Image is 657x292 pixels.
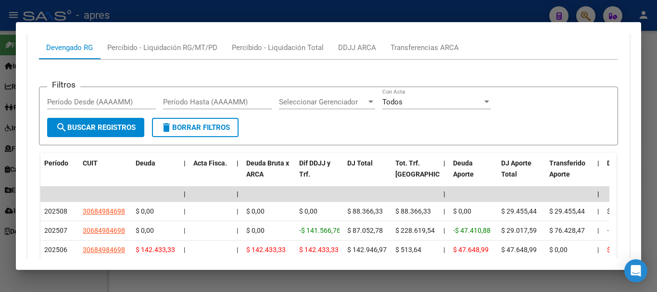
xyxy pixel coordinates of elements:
[152,118,239,137] button: Borrar Filtros
[549,159,585,178] span: Transferido Aporte
[79,153,132,195] datatable-header-cell: CUIT
[161,122,172,133] mat-icon: delete
[597,246,599,254] span: |
[184,190,186,198] span: |
[47,118,144,137] button: Buscar Registros
[497,153,545,195] datatable-header-cell: DJ Aporte Total
[46,42,93,53] div: Devengado RG
[83,207,125,215] span: 30684984698
[395,246,421,254] span: $ 513,64
[597,190,599,198] span: |
[607,207,625,215] span: $ 0,00
[343,153,392,195] datatable-header-cell: DJ Total
[44,246,67,254] span: 202506
[44,159,68,167] span: Período
[40,153,79,195] datatable-header-cell: Período
[47,79,80,90] h3: Filtros
[347,227,383,234] span: $ 87.052,78
[237,227,238,234] span: |
[624,259,647,282] div: Open Intercom Messenger
[443,246,445,254] span: |
[549,207,585,215] span: $ 29.455,44
[242,153,295,195] datatable-header-cell: Deuda Bruta x ARCA
[136,227,154,234] span: $ 0,00
[607,246,643,254] span: $ 94.784,34
[232,42,324,53] div: Percibido - Liquidación Total
[501,227,537,234] span: $ 29.017,59
[184,159,186,167] span: |
[449,153,497,195] datatable-header-cell: Deuda Aporte
[338,42,376,53] div: DDJJ ARCA
[603,153,651,195] datatable-header-cell: Deuda Contr.
[193,159,227,167] span: Acta Fisca.
[597,159,599,167] span: |
[190,153,233,195] datatable-header-cell: Acta Fisca.
[501,207,537,215] span: $ 29.455,44
[392,153,440,195] datatable-header-cell: Tot. Trf. Bruto
[549,227,585,234] span: $ 76.428,47
[184,246,185,254] span: |
[180,153,190,195] datatable-header-cell: |
[56,122,67,133] mat-icon: search
[299,207,317,215] span: $ 0,00
[237,207,238,215] span: |
[443,227,445,234] span: |
[299,227,341,234] span: -$ 141.566,76
[184,207,185,215] span: |
[443,190,445,198] span: |
[347,159,373,167] span: DJ Total
[597,227,599,234] span: |
[161,123,230,132] span: Borrar Filtros
[391,42,459,53] div: Transferencias ARCA
[56,123,136,132] span: Buscar Registros
[395,227,435,234] span: $ 228.619,54
[83,246,125,254] span: 30684984698
[501,246,537,254] span: $ 47.648,99
[136,246,175,254] span: $ 142.433,33
[237,159,239,167] span: |
[443,159,445,167] span: |
[347,207,383,215] span: $ 88.366,33
[607,227,644,234] span: -$ 94.155,88
[299,246,339,254] span: $ 142.433,33
[382,98,403,106] span: Todos
[237,246,238,254] span: |
[246,227,265,234] span: $ 0,00
[136,207,154,215] span: $ 0,00
[136,159,155,167] span: Deuda
[246,159,289,178] span: Deuda Bruta x ARCA
[549,246,568,254] span: $ 0,00
[184,227,185,234] span: |
[233,153,242,195] datatable-header-cell: |
[545,153,594,195] datatable-header-cell: Transferido Aporte
[453,227,491,234] span: -$ 47.410,88
[246,246,286,254] span: $ 142.433,33
[443,207,445,215] span: |
[607,159,646,167] span: Deuda Contr.
[107,42,217,53] div: Percibido - Liquidación RG/MT/PD
[347,246,387,254] span: $ 142.946,97
[453,246,489,254] span: $ 47.648,99
[83,227,125,234] span: 30684984698
[299,159,330,178] span: Dif DDJJ y Trf.
[295,153,343,195] datatable-header-cell: Dif DDJJ y Trf.
[132,153,180,195] datatable-header-cell: Deuda
[453,159,474,178] span: Deuda Aporte
[44,227,67,234] span: 202507
[237,190,239,198] span: |
[83,159,98,167] span: CUIT
[440,153,449,195] datatable-header-cell: |
[246,207,265,215] span: $ 0,00
[594,153,603,195] datatable-header-cell: |
[395,159,461,178] span: Tot. Trf. [GEOGRAPHIC_DATA]
[279,98,366,106] span: Seleccionar Gerenciador
[44,207,67,215] span: 202508
[501,159,531,178] span: DJ Aporte Total
[453,207,471,215] span: $ 0,00
[395,207,431,215] span: $ 88.366,33
[597,207,599,215] span: |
